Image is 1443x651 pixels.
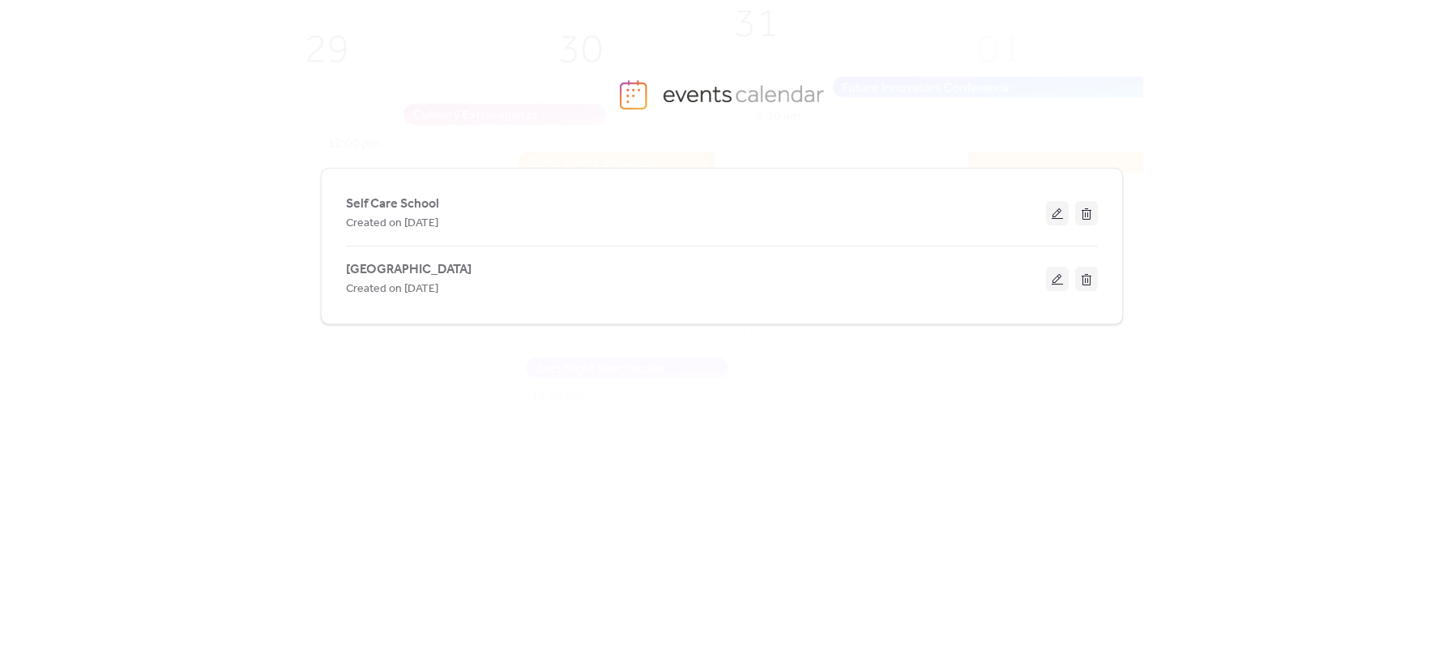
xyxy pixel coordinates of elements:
[346,260,472,280] span: [GEOGRAPHIC_DATA]
[346,280,438,299] span: Created on [DATE]
[346,265,472,274] a: [GEOGRAPHIC_DATA]
[346,199,439,208] a: Self Care School
[346,195,439,214] span: Self Care School
[346,214,438,233] span: Created on [DATE]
